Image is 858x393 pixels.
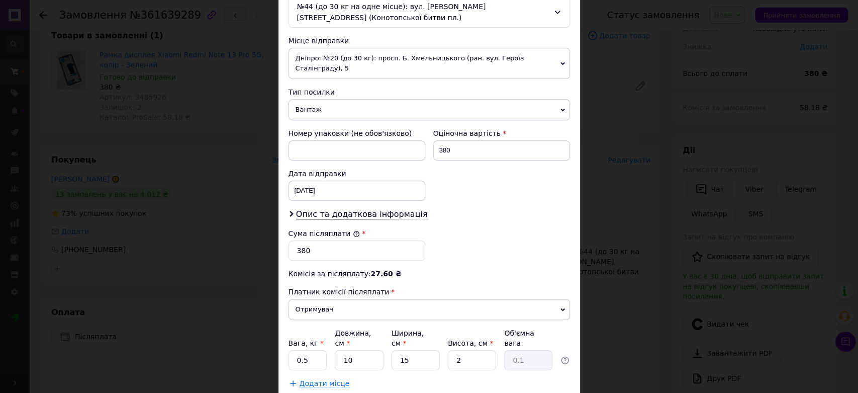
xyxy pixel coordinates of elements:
[392,329,424,347] label: Ширина, см
[504,328,552,348] div: Об'ємна вага
[296,209,428,219] span: Опис та додаткова інформація
[433,128,570,138] div: Оціночна вартість
[289,37,349,45] span: Місце відправки
[289,288,390,296] span: Платник комісії післяплати
[289,269,570,279] div: Комісія за післяплату:
[289,99,570,120] span: Вантаж
[370,270,401,278] span: 27.60 ₴
[289,339,324,347] label: Вага, кг
[289,88,335,96] span: Тип посилки
[289,229,360,238] label: Сума післяплати
[289,128,425,138] div: Номер упаковки (не обов'язково)
[300,379,350,388] span: Додати місце
[335,329,371,347] label: Довжина, см
[289,48,570,79] span: Дніпро: №20 (до 30 кг): просп. Б. Хмельницького (ран. вул. Героїв Сталінграду), 5
[289,299,570,320] span: Отримувач
[289,169,425,179] div: Дата відправки
[448,339,493,347] label: Висота, см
